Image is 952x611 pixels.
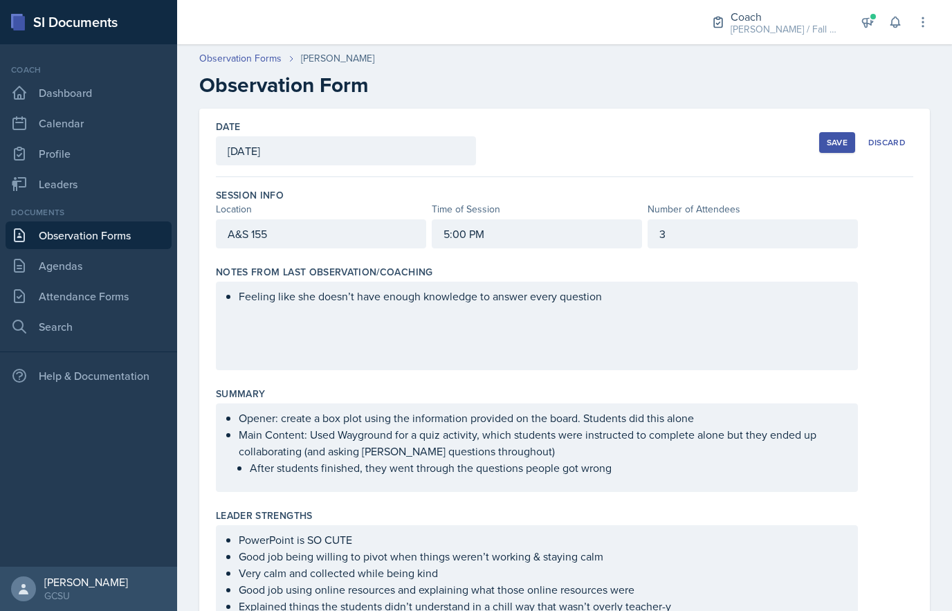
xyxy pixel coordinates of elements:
p: Feeling like she doesn’t have enough knowledge to answer every question [239,288,846,304]
div: [PERSON_NAME] [44,575,128,589]
label: Leader Strengths [216,509,313,522]
a: Observation Forms [199,51,282,66]
div: Discard [868,137,906,148]
p: 5:00 PM [443,226,630,242]
a: Profile [6,140,172,167]
div: Time of Session [432,202,642,217]
label: Date [216,120,240,134]
div: [PERSON_NAME] [301,51,374,66]
label: Session Info [216,188,284,202]
div: Location [216,202,426,217]
label: Notes From Last Observation/Coaching [216,265,433,279]
div: Help & Documentation [6,362,172,390]
a: Leaders [6,170,172,198]
div: Documents [6,206,172,219]
p: Very calm and collected while being kind [239,565,846,581]
p: Good job being willing to pivot when things weren’t working & staying calm [239,548,846,565]
button: Discard [861,132,913,153]
a: Attendance Forms [6,282,172,310]
p: After students finished, they went through the questions people got wrong [250,459,846,476]
a: Agendas [6,252,172,280]
p: Good job using online resources and explaining what those online resources were [239,581,846,598]
div: Coach [731,8,841,25]
p: Main Content: Used Wayground for a quiz activity, which students were instructed to complete alon... [239,426,846,459]
div: GCSU [44,589,128,603]
p: Opener: create a box plot using the information provided on the board. Students did this alone [239,410,846,426]
p: PowerPoint is SO CUTE [239,531,846,548]
p: A&S 155 [228,226,414,242]
div: Coach [6,64,172,76]
label: Summary [216,387,265,401]
div: Save [827,137,848,148]
a: Observation Forms [6,221,172,249]
div: Number of Attendees [648,202,858,217]
h2: Observation Form [199,73,930,98]
a: Search [6,313,172,340]
a: Calendar [6,109,172,137]
a: Dashboard [6,79,172,107]
p: 3 [659,226,846,242]
div: [PERSON_NAME] / Fall 2025 [731,22,841,37]
button: Save [819,132,855,153]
